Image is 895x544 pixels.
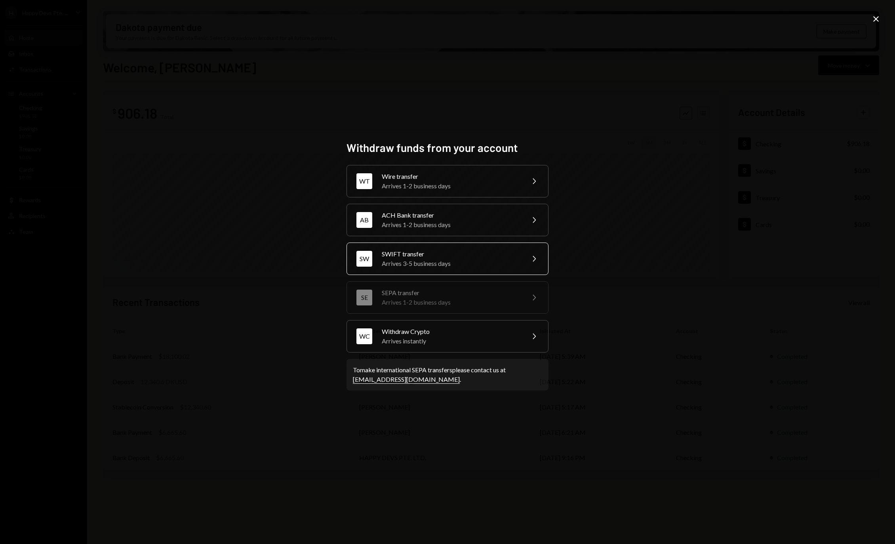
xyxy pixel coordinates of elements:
div: AB [356,212,372,228]
div: Arrives 1-2 business days [382,298,520,307]
div: SW [356,251,372,267]
div: Withdraw Crypto [382,327,520,336]
div: WT [356,173,372,189]
div: Arrives 3-5 business days [382,259,520,268]
button: WTWire transferArrives 1-2 business days [347,165,548,197]
div: SE [356,290,372,305]
div: WC [356,328,372,344]
div: Arrives 1-2 business days [382,220,520,229]
div: Wire transfer [382,172,520,181]
div: To make international SEPA transfers please contact us at . [353,365,542,384]
div: Arrives instantly [382,336,520,346]
button: ABACH Bank transferArrives 1-2 business days [347,204,548,236]
div: ACH Bank transfer [382,210,520,220]
a: [EMAIL_ADDRESS][DOMAIN_NAME] [353,375,460,384]
h2: Withdraw funds from your account [347,140,548,155]
div: SWIFT transfer [382,249,520,259]
div: SEPA transfer [382,288,520,298]
button: SWSWIFT transferArrives 3-5 business days [347,243,548,275]
div: Arrives 1-2 business days [382,181,520,191]
button: WCWithdraw CryptoArrives instantly [347,320,548,353]
button: SESEPA transferArrives 1-2 business days [347,281,548,314]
